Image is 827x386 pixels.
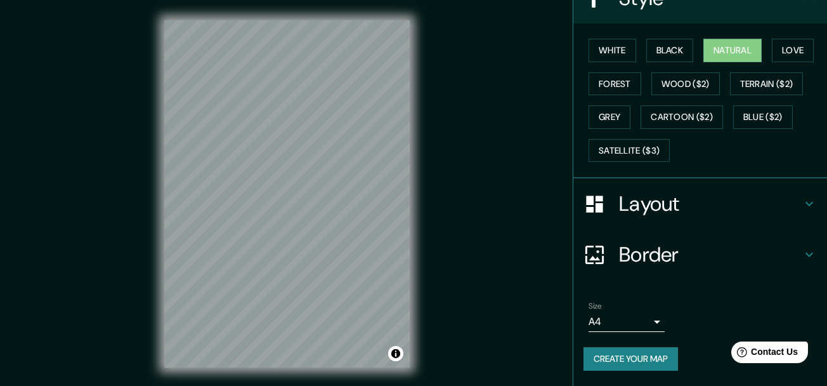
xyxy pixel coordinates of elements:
h4: Border [619,242,802,267]
button: Grey [589,105,630,129]
button: Natural [703,39,762,62]
div: Border [573,229,827,280]
button: Blue ($2) [733,105,793,129]
label: Size [589,301,602,312]
button: Toggle attribution [388,346,403,361]
iframe: Help widget launcher [714,336,813,372]
button: Terrain ($2) [730,72,804,96]
button: Forest [589,72,641,96]
button: Satellite ($3) [589,139,670,163]
h4: Layout [619,191,802,216]
button: Create your map [583,347,678,371]
button: Black [646,39,694,62]
button: Cartoon ($2) [641,105,723,129]
button: White [589,39,636,62]
button: Love [772,39,814,62]
button: Wood ($2) [651,72,720,96]
div: Layout [573,178,827,229]
canvas: Map [164,20,410,368]
div: A4 [589,312,665,332]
